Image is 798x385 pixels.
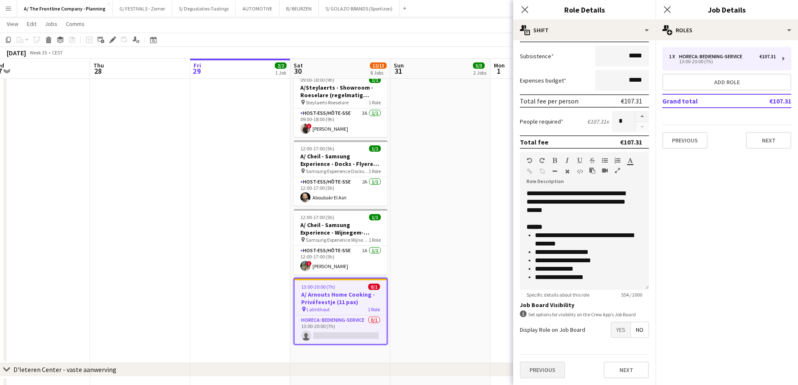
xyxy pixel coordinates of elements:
button: Ordered List [615,157,620,164]
h3: A/ Arnouts Home Cooking - Privéfeestje (11 pax) [294,291,387,306]
div: 13:00-20:00 (7h) [669,59,776,64]
span: Specific details about this role [520,292,596,298]
span: Lalmthout [307,306,330,313]
app-card-role: Host-ess/Hôte-sse1A1/112:00-17:00 (5h)![PERSON_NAME] [294,246,387,274]
button: Add role [662,74,791,90]
div: Set options for visibility on the Crew App’s Job Board [520,310,649,318]
span: Jobs [45,20,57,28]
span: 1 Role [369,99,381,106]
div: €107.31 x [587,118,609,125]
app-card-role: Horeca: Bediening-Service0/113:00-20:00 (7h) [294,315,387,344]
button: Clear Formatting [564,168,570,175]
span: Mon [494,62,505,69]
span: 1/1 [369,214,381,220]
button: AUTOMOTIVE [236,0,279,17]
label: People required [520,118,563,125]
div: D'Ieteren Center - vaste aanwerving [13,365,116,374]
button: A/ The Frontline Company - Planning [17,0,113,17]
app-job-card: 12:00-17:00 (5h)1/1A/ Cheil - Samsung Experience - Docks - Flyeren (30/8+6/9+13/9) Samsung Experi... [294,140,387,206]
span: No [631,322,648,337]
span: Sat [294,62,303,69]
div: CEST [52,49,63,56]
div: [DATE] [7,49,26,57]
span: ! [307,124,312,129]
div: 8 Jobs [370,70,386,76]
button: HTML Code [577,168,583,175]
span: 30 [292,66,303,76]
span: 554 / 2000 [615,292,649,298]
button: Previous [520,362,565,378]
app-card-role: Host-ess/Hôte-sse2A1/112:00-17:00 (5h)Aboubakr El Asri [294,177,387,206]
button: Strikethrough [589,157,595,164]
span: ! [307,261,312,266]
label: Display Role on Job Board [520,326,585,333]
a: Comms [62,18,88,29]
div: 2 Jobs [473,70,486,76]
span: 12:00-17:00 (5h) [300,214,334,220]
h3: A/ Cheil - Samsung Experience - Wijnegem- Flyeren (30/8+6/9) [294,221,387,236]
span: Samsung Experience Wijnegem [306,237,369,243]
span: 0/1 [368,284,380,290]
span: 13:00-20:00 (7h) [301,284,335,290]
span: Sun [394,62,404,69]
button: Horizontal Line [552,168,558,175]
button: Undo [527,157,532,164]
button: Next [746,132,791,149]
app-job-card: 09:00-18:00 (9h)1/1A/Steylaerts - Showroom - Roeselare (regelmatig terugkerende opdracht) Steylae... [294,72,387,137]
h3: Job Details [656,4,798,15]
span: 28 [92,66,104,76]
h3: A/ Cheil - Samsung Experience - Docks - Flyeren (30/8+6/9+13/9) [294,152,387,168]
app-job-card: 12:00-17:00 (5h)1/1A/ Cheil - Samsung Experience - Wijnegem- Flyeren (30/8+6/9) Samsung Experienc... [294,209,387,274]
div: €107.31 [759,54,776,59]
button: Previous [662,132,708,149]
button: B/ BEURZEN [279,0,319,17]
span: Fri [194,62,201,69]
span: 29 [192,66,201,76]
td: €107.31 [741,94,791,108]
button: S/ GOLAZO BRANDS (Sportizon) [319,0,400,17]
div: 1 x [669,54,679,59]
button: Unordered List [602,157,608,164]
app-job-card: 13:00-20:00 (7h)0/1A/ Arnouts Home Cooking - Privéfeestje (11 pax) Lalmthout1 RoleHoreca: Bedieni... [294,278,387,345]
span: Yes [611,322,630,337]
span: Thu [93,62,104,69]
div: Shift [513,20,656,40]
div: Horeca: Bediening-Service [679,54,746,59]
div: 1 Job [275,70,286,76]
span: 3/3 [473,62,485,69]
button: Italic [564,157,570,164]
button: Fullscreen [615,167,620,174]
label: Expenses budget [520,77,566,84]
div: €107.31 [621,97,642,105]
span: Edit [27,20,36,28]
span: 2/2 [275,62,287,69]
span: 09:00-18:00 (9h) [300,77,334,83]
span: 1/1 [369,77,381,83]
span: 1 Role [368,306,380,313]
a: Jobs [41,18,61,29]
h3: Role Details [513,4,656,15]
span: 1 [493,66,505,76]
span: 12:00-17:00 (5h) [300,145,334,152]
h3: A/Steylaerts - Showroom - Roeselare (regelmatig terugkerende opdracht) [294,84,387,99]
button: Increase [635,111,649,122]
span: 12/13 [370,62,387,69]
h3: Job Board Visibility [520,301,649,309]
button: Next [604,362,649,378]
button: Text Color [627,157,633,164]
span: Week 35 [28,49,49,56]
app-card-role: Host-ess/Hôte-sse3A1/109:00-18:00 (9h)![PERSON_NAME] [294,109,387,137]
div: Total fee per person [520,97,578,105]
td: Grand total [662,94,741,108]
button: Redo [539,157,545,164]
span: Comms [66,20,85,28]
div: Roles [656,20,798,40]
button: Insert video [602,167,608,174]
a: Edit [23,18,40,29]
div: €107.31 [620,138,642,146]
span: 31 [393,66,404,76]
